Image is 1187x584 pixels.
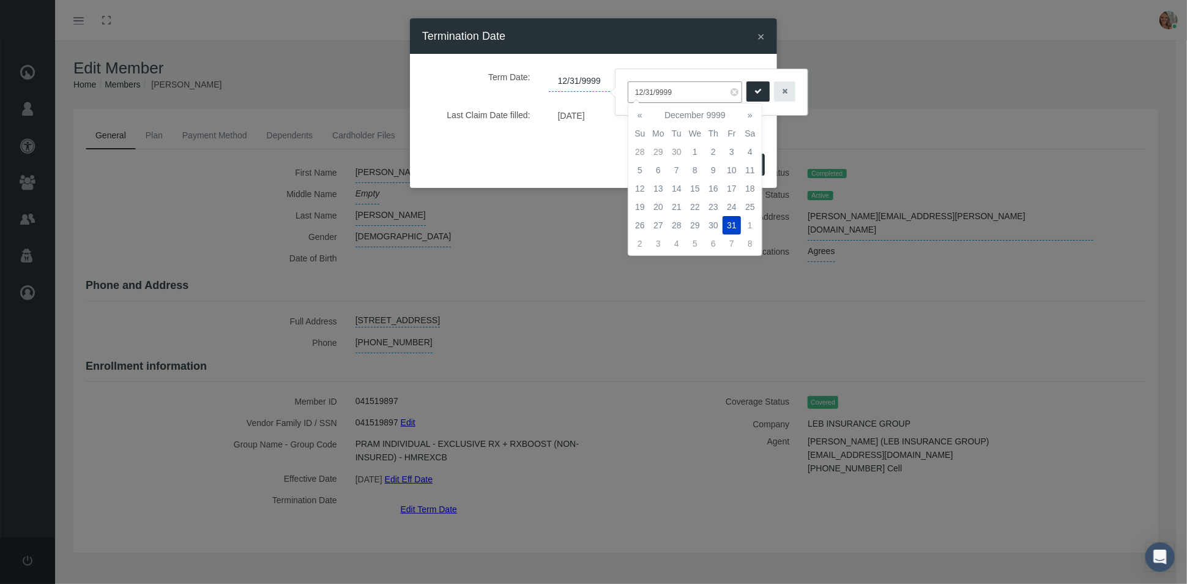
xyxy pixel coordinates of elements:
[668,234,686,253] td: 4
[631,234,649,253] td: 2
[686,234,704,253] td: 5
[741,234,759,253] td: 8
[649,106,741,124] th: December 9999
[631,161,649,179] td: 5
[704,198,723,216] td: 23
[741,179,759,198] td: 18
[668,198,686,216] td: 21
[549,107,594,124] span: [DATE]
[686,161,704,179] td: 8
[631,106,649,124] th: «
[668,216,686,234] td: 28
[649,234,668,253] td: 3
[549,71,610,92] span: 12/31/9999
[686,198,704,216] td: 22
[649,179,668,198] td: 13
[649,143,668,161] td: 29
[631,143,649,161] td: 28
[649,161,668,179] td: 6
[741,124,759,143] th: Sa
[631,179,649,198] td: 12
[668,179,686,198] td: 14
[649,216,668,234] td: 27
[741,216,759,234] td: 1
[757,30,765,43] button: Close
[723,198,741,216] td: 24
[704,234,723,253] td: 6
[723,143,741,161] td: 3
[431,66,540,92] label: Term Date:
[723,161,741,179] td: 10
[668,124,686,143] th: Tu
[723,216,741,234] td: 31
[668,143,686,161] td: 30
[704,161,723,179] td: 9
[723,179,741,198] td: 17
[741,198,759,216] td: 25
[1145,542,1175,572] div: Open Intercom Messenger
[741,106,759,124] th: »
[631,216,649,234] td: 26
[686,216,704,234] td: 29
[741,161,759,179] td: 11
[741,143,759,161] td: 4
[649,198,668,216] td: 20
[704,124,723,143] th: Th
[631,124,649,143] th: Su
[704,179,723,198] td: 16
[704,143,723,161] td: 2
[631,198,649,216] td: 19
[422,28,505,45] h4: Termination Date
[686,143,704,161] td: 1
[649,124,668,143] th: Mo
[431,104,540,125] label: Last Claim Date filled:
[723,124,741,143] th: Fr
[668,161,686,179] td: 7
[686,179,704,198] td: 15
[723,234,741,253] td: 7
[704,216,723,234] td: 30
[757,29,765,43] span: ×
[686,124,704,143] th: We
